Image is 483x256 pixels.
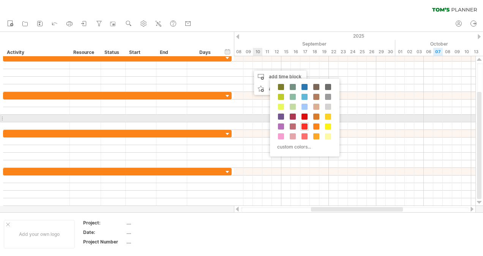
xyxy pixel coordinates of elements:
[452,48,462,56] div: Thursday, 9 October 2025
[83,220,125,226] div: Project:
[319,48,329,56] div: Friday, 19 September 2025
[234,48,243,56] div: Monday, 8 September 2025
[367,48,376,56] div: Friday, 26 September 2025
[405,48,414,56] div: Thursday, 2 October 2025
[254,71,306,83] div: add time block
[310,48,319,56] div: Thursday, 18 September 2025
[329,48,338,56] div: Monday, 22 September 2025
[471,48,481,56] div: Monday, 13 October 2025
[83,239,125,245] div: Project Number
[243,48,253,56] div: Tuesday, 9 September 2025
[126,220,190,226] div: ....
[186,40,395,48] div: September 2025
[281,48,291,56] div: Monday, 15 September 2025
[160,49,183,56] div: End
[348,48,357,56] div: Wednesday, 24 September 2025
[291,48,300,56] div: Tuesday, 16 September 2025
[126,229,190,235] div: ....
[386,48,395,56] div: Tuesday, 30 September 2025
[462,48,471,56] div: Friday, 10 October 2025
[83,229,125,235] div: Date:
[414,48,424,56] div: Friday, 3 October 2025
[262,48,272,56] div: Thursday, 11 September 2025
[338,48,348,56] div: Tuesday, 23 September 2025
[126,239,190,245] div: ....
[73,49,96,56] div: Resource
[433,48,443,56] div: Tuesday, 7 October 2025
[357,48,367,56] div: Thursday, 25 September 2025
[443,48,452,56] div: Wednesday, 8 October 2025
[376,48,386,56] div: Monday, 29 September 2025
[253,48,262,56] div: Wednesday, 10 September 2025
[254,83,306,95] div: add icon
[272,48,281,56] div: Friday, 12 September 2025
[129,49,152,56] div: Start
[4,220,75,248] div: Add your own logo
[300,48,310,56] div: Wednesday, 17 September 2025
[424,48,433,56] div: Monday, 6 October 2025
[395,48,405,56] div: Wednesday, 1 October 2025
[7,49,65,56] div: Activity
[187,49,223,56] div: Days
[104,49,121,56] div: Status
[274,142,333,152] div: custom colors...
